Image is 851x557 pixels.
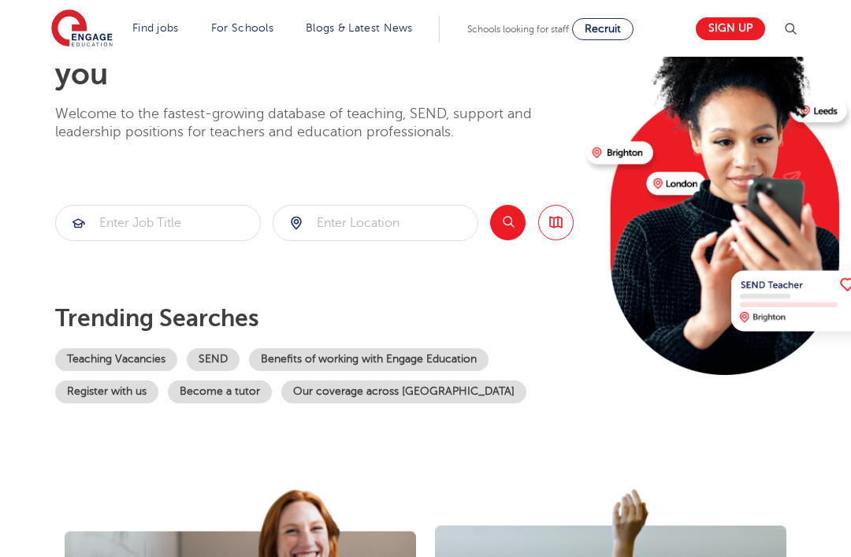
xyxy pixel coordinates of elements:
a: Blogs & Latest News [306,22,413,34]
a: Register with us [55,381,158,403]
a: Find jobs [132,22,179,34]
div: Submit [273,205,478,241]
img: Engage Education [51,9,113,49]
a: Teaching Vacancies [55,348,177,371]
a: Our coverage across [GEOGRAPHIC_DATA] [281,381,526,403]
input: Submit [273,206,478,240]
a: For Schools [211,22,273,34]
p: Welcome to the fastest-growing database of teaching, SEND, support and leadership positions for t... [55,105,574,142]
a: Sign up [696,17,765,40]
div: Submit [55,205,261,241]
a: Recruit [572,18,634,40]
span: Recruit [585,23,621,35]
a: Become a tutor [168,381,272,403]
input: Submit [56,206,260,240]
a: Benefits of working with Engage Education [249,348,489,371]
span: Schools looking for staff [467,24,569,35]
button: Search [490,205,526,240]
a: SEND [187,348,240,371]
p: Trending searches [55,304,574,332]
